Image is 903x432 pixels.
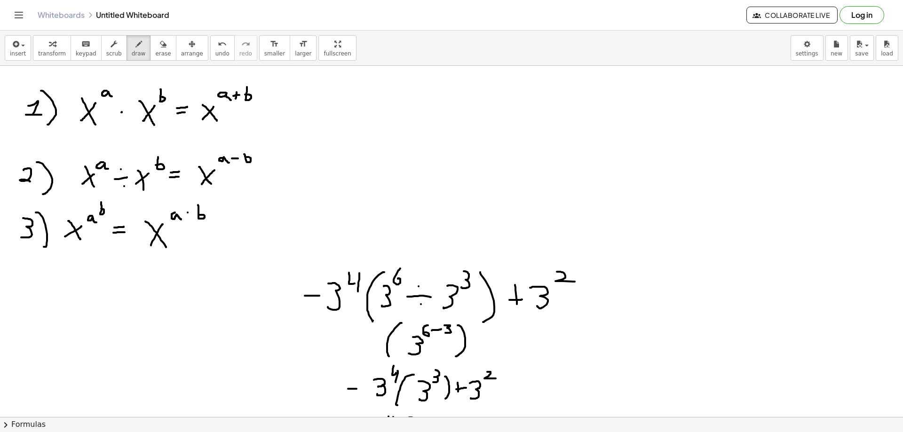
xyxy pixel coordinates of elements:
button: draw [127,35,151,61]
span: save [855,50,868,57]
button: arrange [176,35,208,61]
span: draw [132,50,146,57]
i: format_size [270,39,279,50]
button: Log in [840,6,884,24]
button: format_sizesmaller [259,35,290,61]
button: redoredo [234,35,257,61]
button: transform [33,35,71,61]
span: larger [295,50,311,57]
span: arrange [181,50,203,57]
button: save [850,35,874,61]
span: redo [239,50,252,57]
button: insert [5,35,31,61]
span: fullscreen [324,50,351,57]
span: new [831,50,842,57]
span: scrub [106,50,122,57]
span: smaller [264,50,285,57]
button: format_sizelarger [290,35,317,61]
span: undo [215,50,230,57]
span: insert [10,50,26,57]
i: redo [241,39,250,50]
button: keyboardkeypad [71,35,102,61]
button: erase [150,35,176,61]
button: new [825,35,848,61]
button: load [876,35,898,61]
button: scrub [101,35,127,61]
button: Collaborate Live [746,7,838,24]
i: format_size [299,39,308,50]
span: settings [796,50,818,57]
button: settings [791,35,824,61]
span: load [881,50,893,57]
span: transform [38,50,66,57]
span: keypad [76,50,96,57]
a: Whiteboards [38,10,85,20]
span: erase [155,50,171,57]
button: fullscreen [318,35,356,61]
span: Collaborate Live [754,11,830,19]
button: Toggle navigation [11,8,26,23]
i: undo [218,39,227,50]
i: keyboard [81,39,90,50]
button: undoundo [210,35,235,61]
